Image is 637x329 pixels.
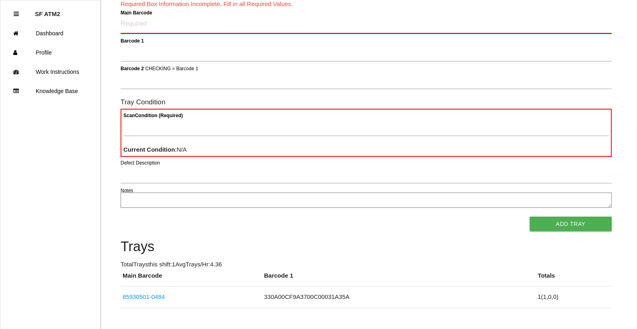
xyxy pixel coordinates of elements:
th: Main Barcode [121,271,262,286]
a: 85930501-0484 [123,293,165,300]
td: 1 ( 1 , 0 , 0 ) [536,286,612,308]
h6: Tray Condition [121,98,612,106]
b: Barcode 2 [121,65,144,71]
div: Close [14,4,19,24]
a: Profile [0,43,100,62]
p: SF ATM2 [35,4,60,17]
a: Work Instructions [0,62,100,81]
b: Barcode 1 [121,38,144,43]
td: 330A00CF9A3700C00031A35A [262,286,536,308]
b: Scan Condition (Required) [123,112,183,118]
button: Add Tray [530,217,612,231]
a: Knowledge Base [0,81,100,101]
h4: Trays [121,239,612,254]
th: Barcode 1 [262,271,536,286]
label: Notes [121,187,133,194]
input: Required [121,15,612,34]
label: Defect Description [121,159,160,167]
b: Current Condition [123,146,175,153]
span: : N/A [123,146,187,153]
th: Totals [536,271,612,286]
span: CHECKING = Barcode 1 [145,65,198,71]
a: Dashboard [0,24,100,43]
p: Total Trays this shift: 1 Avg Trays /Hr: 4.36 [121,260,612,269]
b: Main Barcode [121,10,152,15]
